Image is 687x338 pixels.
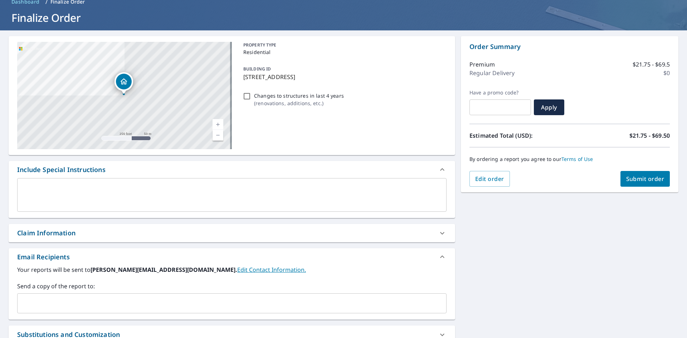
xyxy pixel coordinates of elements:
[9,161,455,178] div: Include Special Instructions
[254,99,344,107] p: ( renovations, additions, etc. )
[213,119,223,130] a: Current Level 17, Zoom In
[243,42,444,48] p: PROPERTY TYPE
[17,265,447,274] label: Your reports will be sent to
[9,10,678,25] h1: Finalize Order
[243,73,444,81] p: [STREET_ADDRESS]
[243,48,444,56] p: Residential
[243,66,271,72] p: BUILDING ID
[91,266,237,274] b: [PERSON_NAME][EMAIL_ADDRESS][DOMAIN_NAME].
[663,69,670,77] p: $0
[629,131,670,140] p: $21.75 - $69.50
[17,252,70,262] div: Email Recipients
[17,228,75,238] div: Claim Information
[9,248,455,265] div: Email Recipients
[620,171,670,187] button: Submit order
[626,175,664,183] span: Submit order
[469,60,495,69] p: Premium
[469,156,670,162] p: By ordering a report you agree to our
[540,103,559,111] span: Apply
[475,175,504,183] span: Edit order
[17,282,447,290] label: Send a copy of the report to:
[469,171,510,187] button: Edit order
[469,69,515,77] p: Regular Delivery
[237,266,306,274] a: EditContactInfo
[17,165,106,175] div: Include Special Instructions
[561,156,593,162] a: Terms of Use
[534,99,564,115] button: Apply
[469,89,531,96] label: Have a promo code?
[469,42,670,52] p: Order Summary
[9,224,455,242] div: Claim Information
[469,131,570,140] p: Estimated Total (USD):
[633,60,670,69] p: $21.75 - $69.5
[254,92,344,99] p: Changes to structures in last 4 years
[213,130,223,141] a: Current Level 17, Zoom Out
[114,72,133,94] div: Dropped pin, building 1, Residential property, 3720 SW Kings Forest Rd Topeka, KS 66610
